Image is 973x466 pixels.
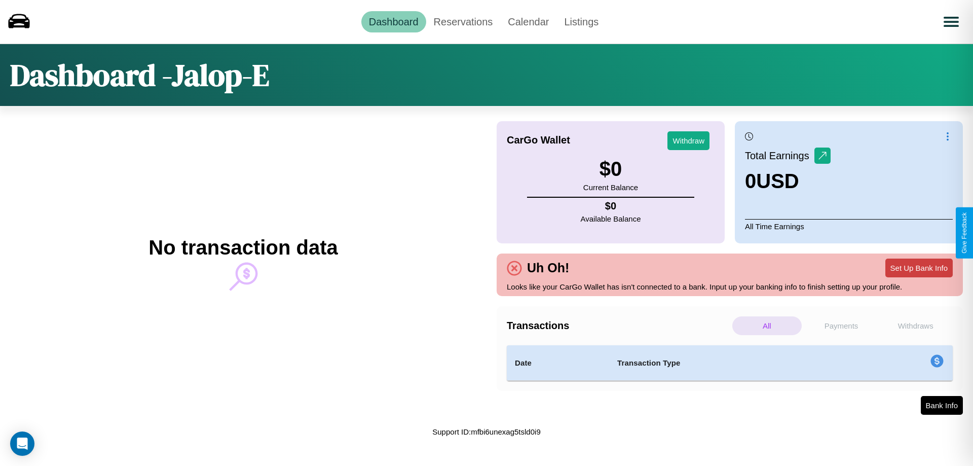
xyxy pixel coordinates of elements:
button: Withdraw [667,131,709,150]
h1: Dashboard - Jalop-E [10,54,269,96]
a: Listings [556,11,606,32]
table: simple table [507,345,953,381]
h3: $ 0 [583,158,638,181]
h4: CarGo Wallet [507,134,570,146]
button: Bank Info [921,396,963,415]
h2: No transaction data [148,236,338,259]
h3: 0 USD [745,170,831,193]
h4: Transaction Type [617,357,847,369]
a: Dashboard [361,11,426,32]
p: Total Earnings [745,147,814,165]
p: All Time Earnings [745,219,953,233]
p: Current Balance [583,181,638,194]
p: Support ID: mfbi6unexag5tsld0i9 [432,425,540,439]
h4: $ 0 [581,200,641,212]
p: Looks like your CarGo Wallet has isn't connected to a bank. Input up your banking info to finish ... [507,280,953,294]
button: Set Up Bank Info [885,259,953,277]
h4: Date [515,357,601,369]
button: Open menu [937,8,965,36]
p: Available Balance [581,212,641,226]
div: Open Intercom Messenger [10,432,34,456]
p: Withdraws [881,316,950,335]
h4: Transactions [507,320,730,332]
p: All [732,316,802,335]
p: Payments [807,316,876,335]
div: Give Feedback [961,212,968,254]
a: Reservations [426,11,501,32]
h4: Uh Oh! [522,261,574,275]
a: Calendar [500,11,556,32]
